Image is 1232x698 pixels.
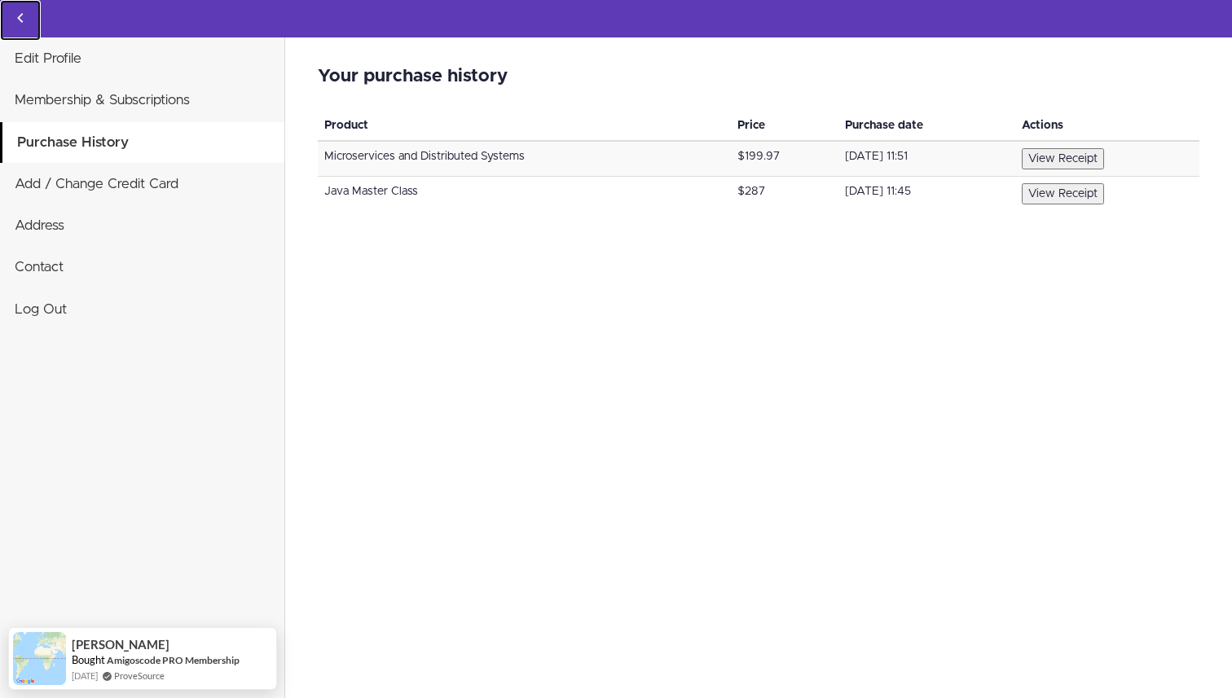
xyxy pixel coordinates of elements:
[107,654,240,666] a: Amigoscode PRO Membership
[11,8,30,28] svg: Back to courses
[318,67,1199,86] h2: Your purchase history
[838,141,1015,177] td: [DATE] 11:51
[318,111,731,141] th: Product
[731,141,838,177] td: $199.97
[318,141,731,177] td: Microservices and Distributed Systems
[13,632,66,685] img: provesource social proof notification image
[731,111,838,141] th: Price
[2,122,284,163] a: Purchase History
[72,638,169,652] span: [PERSON_NAME]
[838,177,1015,212] td: [DATE] 11:45
[114,669,165,683] a: ProveSource
[72,669,98,683] span: [DATE]
[318,177,731,212] td: Java Master Class
[1022,183,1104,204] button: View Receipt
[72,653,105,666] span: Bought
[731,177,838,212] td: $287
[1022,148,1104,169] button: View Receipt
[1015,111,1199,141] th: Actions
[838,111,1015,141] th: Purchase date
